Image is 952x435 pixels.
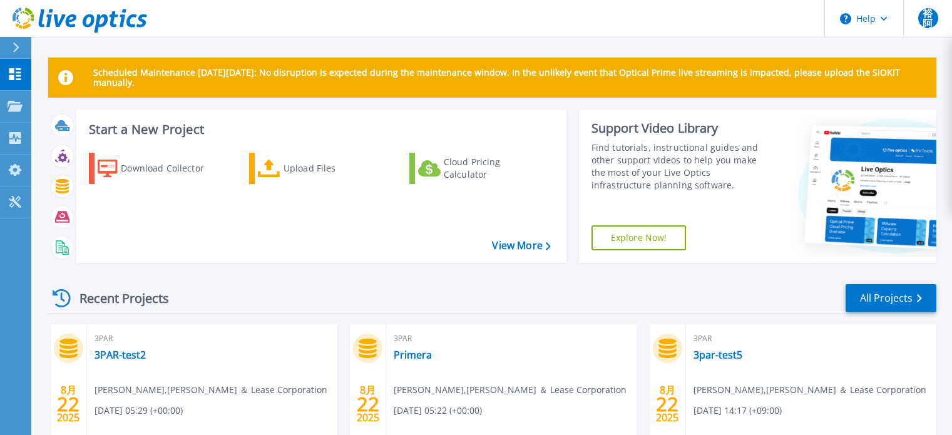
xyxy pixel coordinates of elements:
[249,153,389,184] a: Upload Files
[694,383,926,397] span: [PERSON_NAME] , [PERSON_NAME] ＆ Lease Corporation
[95,404,183,417] span: [DATE] 05:29 (+00:00)
[89,123,550,136] h3: Start a New Project
[918,8,938,28] span: 裕阿
[591,141,771,192] div: Find tutorials, instructional guides and other support videos to help you make the most of your L...
[444,156,544,181] div: Cloud Pricing Calculator
[394,404,482,417] span: [DATE] 05:22 (+00:00)
[56,381,80,427] div: 8月 2025
[121,156,221,181] div: Download Collector
[95,349,146,361] a: 3PAR-test2
[93,68,926,88] p: Scheduled Maintenance [DATE][DATE]: No disruption is expected during the maintenance window. In t...
[57,399,79,409] span: 22
[694,404,782,417] span: [DATE] 14:17 (+09:00)
[409,153,549,184] a: Cloud Pricing Calculator
[95,383,327,397] span: [PERSON_NAME] , [PERSON_NAME] ＆ Lease Corporation
[48,283,186,314] div: Recent Projects
[284,156,384,181] div: Upload Files
[357,399,379,409] span: 22
[394,383,627,397] span: [PERSON_NAME] , [PERSON_NAME] ＆ Lease Corporation
[492,240,550,252] a: View More
[394,332,629,345] span: 3PAR
[846,284,936,312] a: All Projects
[694,349,742,361] a: 3par-test5
[591,225,687,250] a: Explore Now!
[95,332,330,345] span: 3PAR
[655,381,679,427] div: 8月 2025
[356,381,380,427] div: 8月 2025
[656,399,678,409] span: 22
[591,120,771,136] div: Support Video Library
[694,332,929,345] span: 3PAR
[394,349,432,361] a: Primera
[89,153,228,184] a: Download Collector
